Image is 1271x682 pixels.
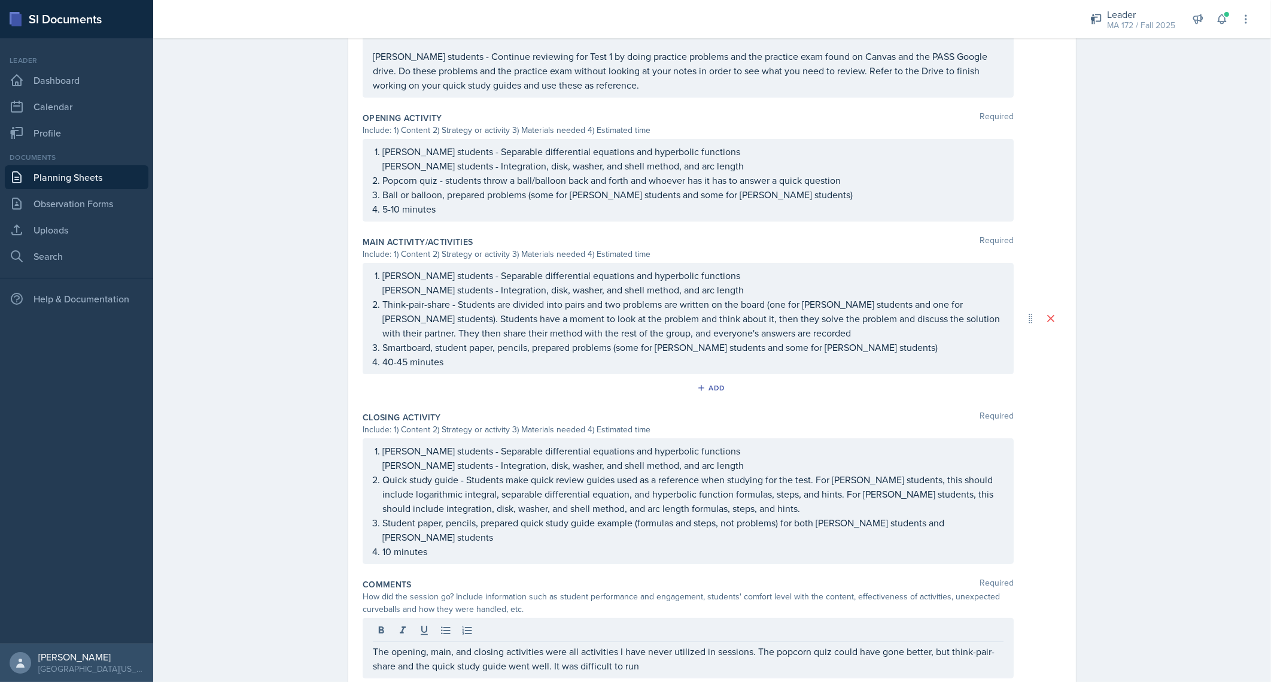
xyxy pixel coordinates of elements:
[363,578,412,590] label: Comments
[373,49,1004,92] p: [PERSON_NAME] students - Continue reviewing for Test 1 by doing practice problems and the practic...
[373,644,1004,673] p: The opening, main, and closing activities were all activities I have never utilized in sessions. ...
[980,236,1014,248] span: Required
[980,578,1014,590] span: Required
[5,244,148,268] a: Search
[363,124,1014,137] div: Include: 1) Content 2) Strategy or activity 3) Materials needed 4) Estimated time
[382,472,1004,516] p: Quick study guide - Students make quick review guides used as a reference when studying for the t...
[38,651,144,663] div: [PERSON_NAME]
[382,354,1004,369] p: 40-45 minutes
[363,423,1014,436] div: Include: 1) Content 2) Strategy or activity 3) Materials needed 4) Estimated time
[382,544,1004,559] p: 10 minutes
[363,411,441,423] label: Closing Activity
[693,379,732,397] button: Add
[5,287,148,311] div: Help & Documentation
[382,283,1004,297] p: [PERSON_NAME] students - Integration, disk, washer, and shell method, and arc length
[382,173,1004,187] p: Popcorn quiz - students throw a ball/balloon back and forth and whoever has it has to answer a qu...
[5,165,148,189] a: Planning Sheets
[382,444,1004,458] p: [PERSON_NAME] students - Separable differential equations and hyperbolic functions
[363,590,1014,616] div: How did the session go? Include information such as student performance and engagement, students'...
[1107,7,1175,22] div: Leader
[382,268,1004,283] p: [PERSON_NAME] students - Separable differential equations and hyperbolic functions
[1107,19,1175,32] div: MA 172 / Fall 2025
[363,236,473,248] label: Main Activity/Activities
[382,144,1004,159] p: [PERSON_NAME] students - Separable differential equations and hyperbolic functions
[5,121,148,145] a: Profile
[980,112,1014,124] span: Required
[700,383,725,393] div: Add
[5,218,148,242] a: Uploads
[382,187,1004,202] p: Ball or balloon, prepared problems (some for [PERSON_NAME] students and some for [PERSON_NAME] st...
[363,248,1014,260] div: Include: 1) Content 2) Strategy or activity 3) Materials needed 4) Estimated time
[382,202,1004,216] p: 5-10 minutes
[5,55,148,66] div: Leader
[382,297,1004,340] p: Think-pair-share - Students are divided into pairs and two problems are written on the board (one...
[382,516,1004,544] p: Student paper, pencils, prepared quick study guide example (formulas and steps, not problems) for...
[5,95,148,119] a: Calendar
[5,68,148,92] a: Dashboard
[980,411,1014,423] span: Required
[5,192,148,216] a: Observation Forms
[382,340,1004,354] p: Smartboard, student paper, pencils, prepared problems (some for [PERSON_NAME] students and some f...
[382,458,1004,472] p: [PERSON_NAME] students - Integration, disk, washer, and shell method, and arc length
[5,152,148,163] div: Documents
[382,159,1004,173] p: [PERSON_NAME] students - Integration, disk, washer, and shell method, and arc length
[38,663,144,675] div: [GEOGRAPHIC_DATA][US_STATE] in [GEOGRAPHIC_DATA]
[363,112,442,124] label: Opening Activity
